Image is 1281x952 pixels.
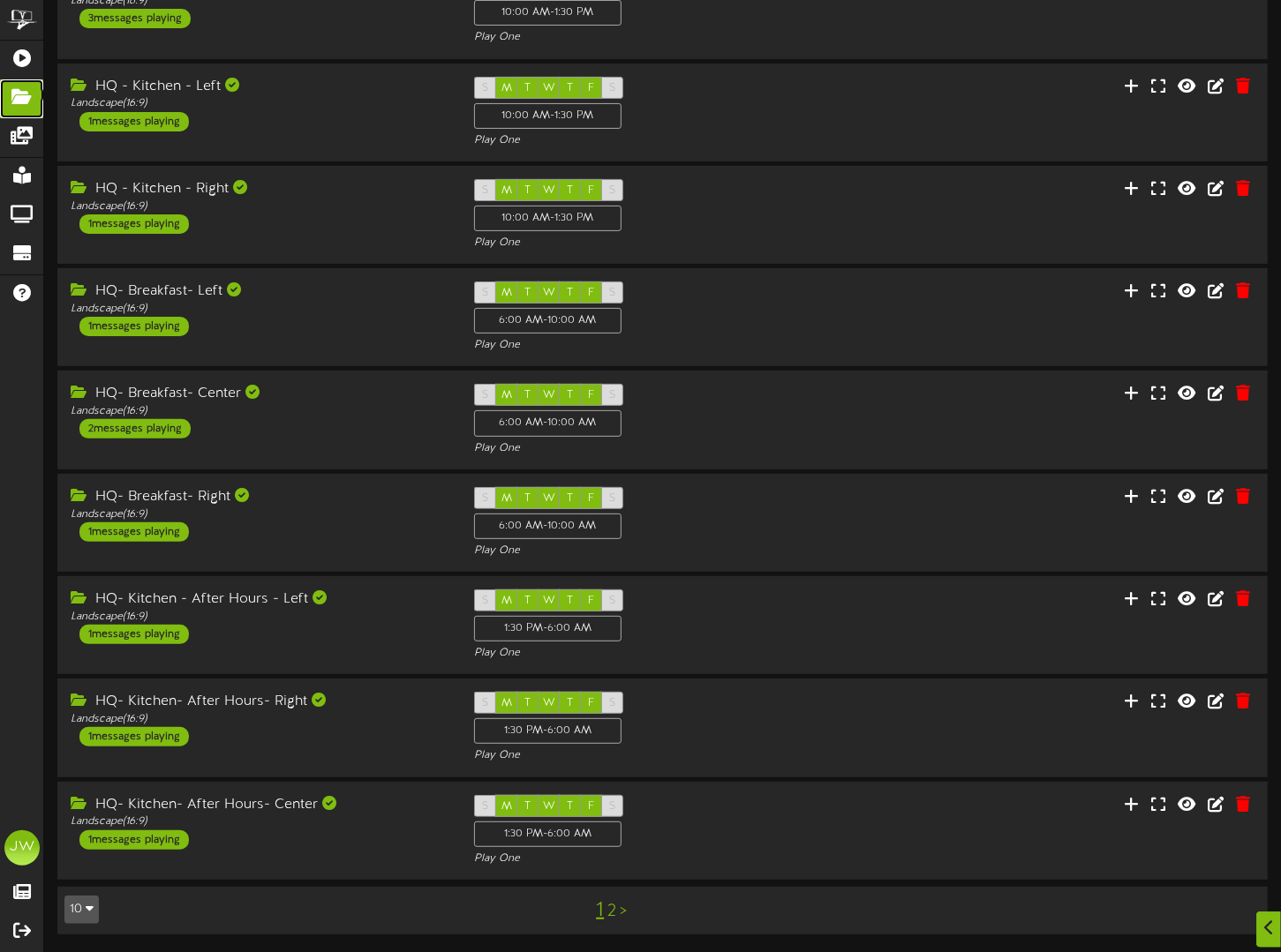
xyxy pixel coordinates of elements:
span: T [568,184,574,197]
div: Play One [474,441,851,456]
div: HQ- Kitchen- After Hours- Right [71,692,448,712]
div: HQ- Breakfast- Center [71,384,448,404]
div: 1 messages playing [79,727,189,746]
span: T [525,697,531,709]
span: W [543,492,555,505]
span: S [483,800,489,813]
div: HQ- Kitchen - After Hours - Left [71,589,448,610]
div: Play One [474,133,851,148]
span: S [609,82,615,94]
span: M [501,184,512,197]
span: S [483,492,489,505]
span: M [501,697,512,709]
span: S [483,389,489,401]
span: T [525,287,531,299]
div: HQ- Breakfast- Right [71,487,448,507]
span: S [609,697,615,709]
span: W [543,82,555,94]
span: W [543,184,555,197]
div: 2 messages playing [79,419,191,439]
div: 10:00 AM - 1:30 PM [474,206,622,231]
span: M [501,492,512,505]
div: Play One [474,543,851,558]
span: T [568,389,574,401]
span: F [589,697,595,709]
span: T [525,389,531,401]
span: W [543,287,555,299]
div: 6:00 AM - 10:00 AM [474,410,622,436]
span: S [483,287,489,299]
div: 1 messages playing [79,214,189,234]
span: S [609,492,615,505]
span: S [609,800,615,813]
button: 10 [64,896,99,924]
span: S [483,697,489,709]
div: Landscape ( 16:9 ) [71,96,448,111]
div: 1 messages playing [79,830,189,850]
div: HQ - Kitchen - Left [71,77,448,97]
div: 1 messages playing [79,317,189,336]
span: W [543,800,555,813]
span: F [589,800,595,813]
span: M [501,800,512,813]
div: Landscape ( 16:9 ) [71,507,448,522]
div: 1:30 PM - 6:00 AM [474,718,622,744]
span: S [609,184,615,197]
div: 1 messages playing [79,625,189,644]
span: S [609,595,615,607]
div: Landscape ( 16:9 ) [71,302,448,317]
span: F [589,492,595,505]
span: M [501,82,512,94]
div: Play One [474,646,851,661]
div: HQ - Kitchen - Right [71,179,448,199]
span: F [589,287,595,299]
div: Play One [474,338,851,353]
div: 3 messages playing [79,9,191,28]
span: T [525,184,531,197]
div: Landscape ( 16:9 ) [71,199,448,214]
div: 1:30 PM - 6:00 AM [474,821,622,847]
span: T [568,800,574,813]
span: F [589,595,595,607]
span: S [609,287,615,299]
span: S [483,595,489,607]
span: F [589,389,595,401]
span: T [525,82,531,94]
span: W [543,389,555,401]
div: 1 messages playing [79,112,189,131]
span: T [568,492,574,505]
div: 6:00 AM - 10:00 AM [474,513,622,539]
div: 6:00 AM - 10:00 AM [474,308,622,334]
a: > [620,902,627,921]
div: JW [4,830,40,866]
span: M [501,287,512,299]
a: 2 [607,902,616,921]
span: T [525,595,531,607]
span: S [483,184,489,197]
div: 10:00 AM - 1:30 PM [474,103,622,129]
span: T [568,697,574,709]
span: W [543,595,555,607]
span: S [483,82,489,94]
span: F [589,184,595,197]
span: M [501,389,512,401]
div: Landscape ( 16:9 ) [71,404,448,419]
span: T [568,82,574,94]
span: M [501,595,512,607]
span: S [609,389,615,401]
span: F [589,82,595,94]
div: HQ- Breakfast- Left [71,281,448,302]
a: 1 [596,899,604,922]
span: T [568,595,574,607]
span: W [543,697,555,709]
div: Landscape ( 16:9 ) [71,814,448,829]
div: 1 messages playing [79,522,189,542]
div: Play One [474,748,851,763]
span: T [525,492,531,505]
div: 1:30 PM - 6:00 AM [474,616,622,641]
div: Landscape ( 16:9 ) [71,712,448,727]
div: Play One [474,236,851,251]
div: Play One [474,30,851,45]
div: Landscape ( 16:9 ) [71,610,448,625]
span: T [568,287,574,299]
